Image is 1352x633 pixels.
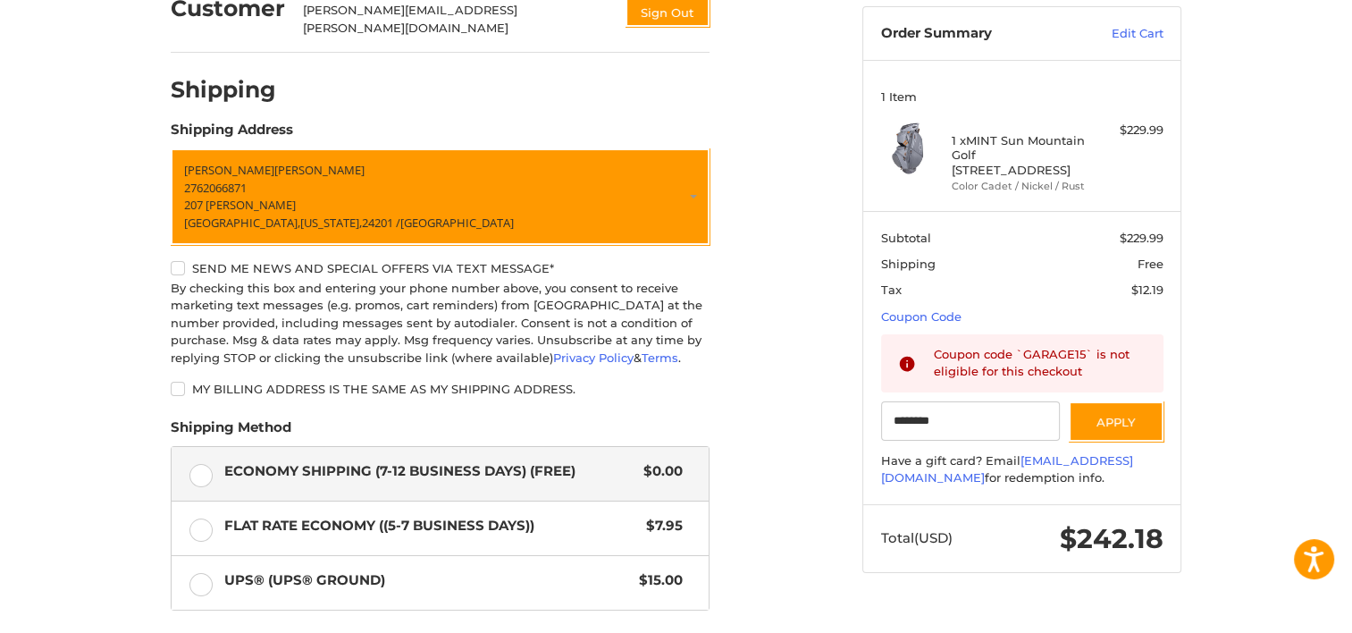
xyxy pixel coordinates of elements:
legend: Shipping Address [171,120,293,148]
span: 2762066871 [184,180,247,196]
div: [PERSON_NAME][EMAIL_ADDRESS][PERSON_NAME][DOMAIN_NAME] [303,2,609,37]
h4: 1 x MINT Sun Mountain Golf [STREET_ADDRESS] [952,133,1088,177]
legend: Shipping Method [171,418,291,446]
span: Free [1138,257,1163,271]
button: Apply [1069,401,1163,442]
h3: 1 Item [881,89,1163,104]
span: [GEOGRAPHIC_DATA] [400,215,514,231]
span: [GEOGRAPHIC_DATA], [184,215,300,231]
a: Edit Cart [1073,25,1163,43]
a: Enter or select a different address [171,148,710,245]
span: $0.00 [634,461,683,482]
span: 207 [PERSON_NAME] [184,197,296,213]
span: [PERSON_NAME] [274,162,365,178]
span: $242.18 [1060,522,1163,555]
div: $229.99 [1093,122,1163,139]
span: Flat Rate Economy ((5-7 Business Days)) [224,516,638,536]
iframe: Google Customer Reviews [1205,585,1352,633]
span: Total (USD) [881,529,953,546]
span: $12.19 [1131,283,1163,297]
a: Coupon Code [881,309,962,324]
a: Privacy Policy [553,350,634,365]
span: $7.95 [637,516,683,536]
h3: Order Summary [881,25,1073,43]
div: By checking this box and entering your phone number above, you consent to receive marketing text ... [171,280,710,367]
span: Subtotal [881,231,931,245]
span: Tax [881,283,902,297]
h2: Shipping [171,76,276,104]
li: Color Cadet / Nickel / Rust [952,179,1088,194]
span: 24201 / [362,215,400,231]
label: Send me news and special offers via text message* [171,261,710,275]
div: Coupon code `GARAGE15` is not eligible for this checkout [934,346,1146,381]
div: Have a gift card? Email for redemption info. [881,452,1163,487]
a: Terms [642,350,678,365]
label: My billing address is the same as my shipping address. [171,382,710,396]
span: [PERSON_NAME] [184,162,274,178]
span: Shipping [881,257,936,271]
span: [US_STATE], [300,215,362,231]
span: $229.99 [1120,231,1163,245]
span: $15.00 [630,570,683,591]
span: UPS® (UPS® Ground) [224,570,631,591]
input: Gift Certificate or Coupon Code [881,401,1061,442]
span: Economy Shipping (7-12 Business Days) (Free) [224,461,635,482]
